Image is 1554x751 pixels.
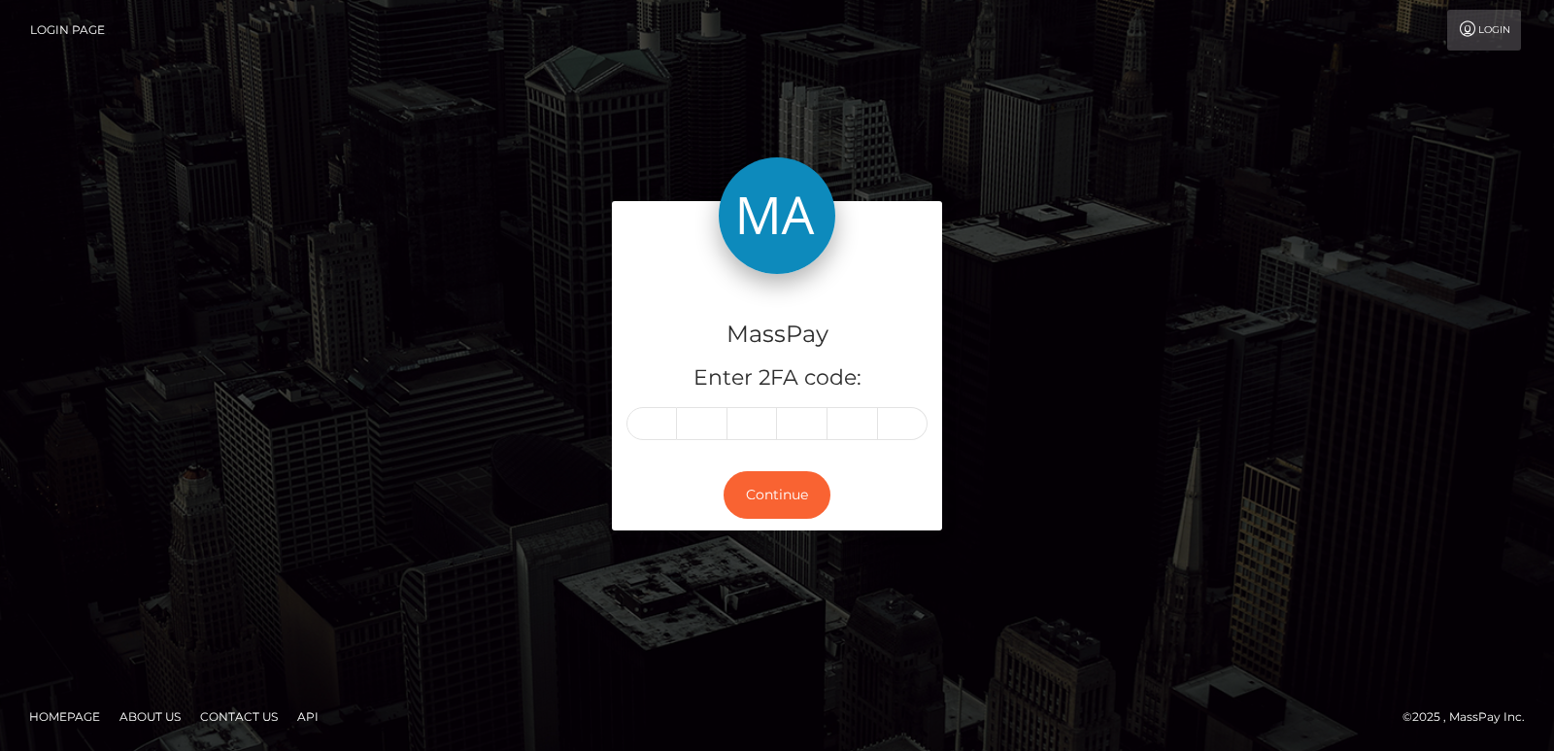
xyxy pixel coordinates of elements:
button: Continue [724,471,830,519]
a: Homepage [21,701,108,732]
a: API [289,701,326,732]
h4: MassPay [626,318,928,352]
a: Contact Us [192,701,286,732]
a: About Us [112,701,188,732]
a: Login Page [30,10,105,51]
div: © 2025 , MassPay Inc. [1402,706,1539,728]
a: Login [1447,10,1521,51]
h5: Enter 2FA code: [626,363,928,393]
img: MassPay [719,157,835,274]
